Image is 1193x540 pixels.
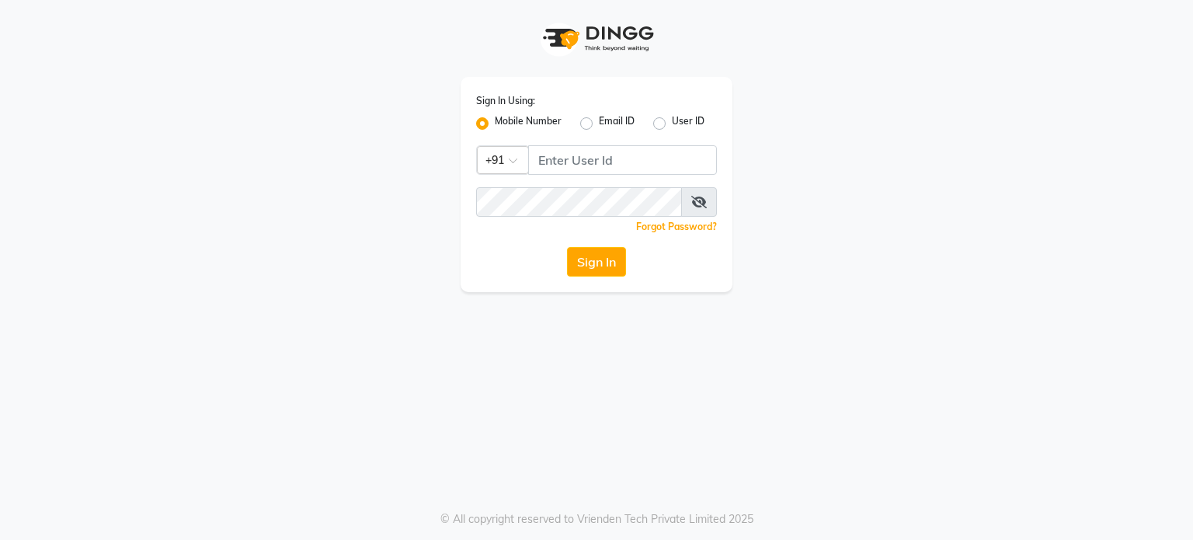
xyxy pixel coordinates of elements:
label: Email ID [599,114,635,133]
a: Forgot Password? [636,221,717,232]
label: Sign In Using: [476,94,535,108]
input: Username [476,187,682,217]
label: User ID [672,114,704,133]
button: Sign In [567,247,626,277]
label: Mobile Number [495,114,562,133]
input: Username [528,145,717,175]
img: logo1.svg [534,16,659,61]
